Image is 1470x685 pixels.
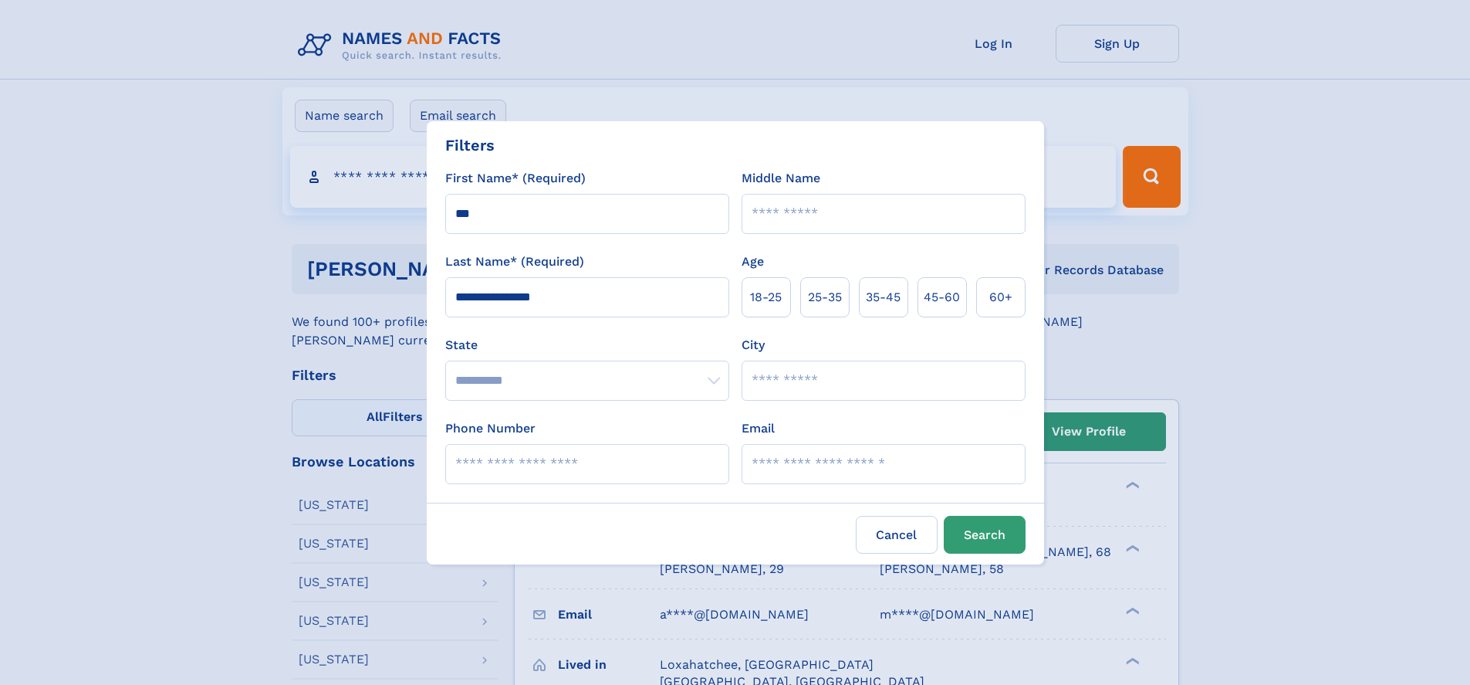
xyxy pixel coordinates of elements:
[742,169,820,188] label: Middle Name
[856,516,938,554] label: Cancel
[866,288,901,307] span: 35‑45
[742,336,765,354] label: City
[944,516,1026,554] button: Search
[750,288,782,307] span: 18‑25
[742,253,764,271] label: Age
[445,336,729,354] label: State
[924,288,960,307] span: 45‑60
[989,288,1012,307] span: 60+
[445,253,584,271] label: Last Name* (Required)
[742,419,775,438] label: Email
[808,288,842,307] span: 25‑35
[445,169,586,188] label: First Name* (Required)
[445,134,495,157] div: Filters
[445,419,536,438] label: Phone Number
